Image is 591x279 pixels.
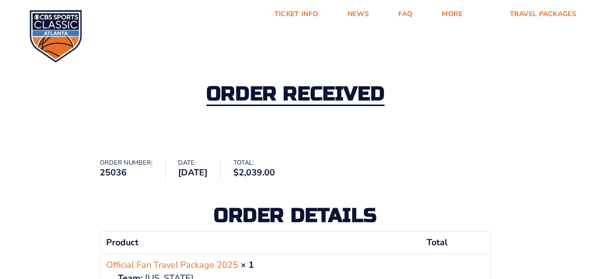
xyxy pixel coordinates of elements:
strong: 25036 [100,166,153,179]
span: $ [233,167,239,178]
th: Product [100,232,421,254]
th: Total [421,232,491,254]
strong: × 1 [241,259,254,271]
strong: [DATE] [178,166,207,179]
a: Official Fan Travel Package 2025 [106,258,238,272]
bdi: 2,039.00 [233,167,275,178]
li: Date: [178,160,221,179]
h2: Order received [206,84,385,106]
li: Total: [233,160,288,179]
h2: Order details [100,206,491,225]
img: CBS Sports Classic [29,10,82,63]
li: Order number: [100,160,166,179]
